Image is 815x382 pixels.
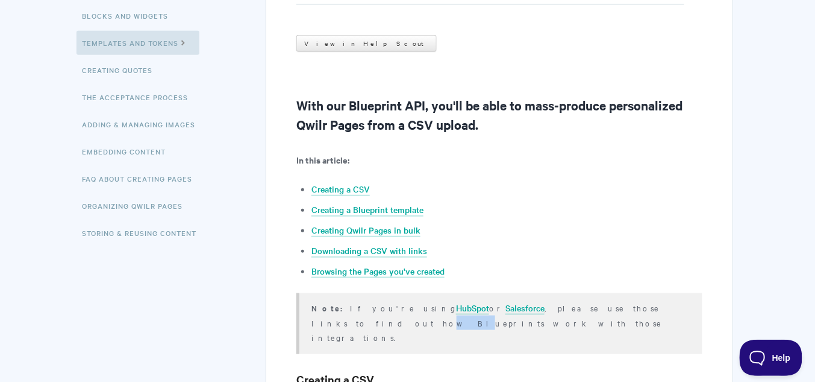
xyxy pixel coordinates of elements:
a: View in Help Scout [296,35,437,52]
strong: Note: [311,302,350,314]
a: Salesforce [505,302,545,315]
a: FAQ About Creating Pages [83,167,202,191]
a: Creating a Blueprint template [311,203,423,217]
a: Organizing Qwilr Pages [83,194,192,218]
a: Adding & Managing Images [83,112,205,136]
a: Blocks and Widgets [83,4,178,28]
a: Storing & Reusing Content [83,221,206,245]
a: Creating Qwilr Pages in bulk [311,224,420,237]
a: Creating a CSV [311,183,370,196]
a: Browsing the Pages you've created [311,265,445,278]
a: Embedding Content [83,139,175,164]
a: The Acceptance Process [83,85,198,109]
iframe: Toggle Customer Support [740,340,803,376]
h2: With our Blueprint API, you'll be able to mass-produce personalized Qwilr Pages from a CSV upload. [296,95,702,134]
a: HubSpot [456,302,489,315]
p: If you're using or , please use those links to find out how Blueprints work with those integrations. [311,301,687,345]
a: Downloading a CSV with links [311,244,427,258]
a: Templates and Tokens [77,31,199,55]
strong: In this article: [296,153,349,166]
a: Creating Quotes [83,58,162,82]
